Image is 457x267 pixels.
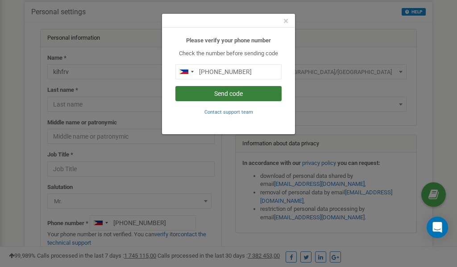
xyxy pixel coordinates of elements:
[186,37,271,44] b: Please verify your phone number
[204,108,253,115] a: Contact support team
[283,16,288,26] button: Close
[175,86,282,101] button: Send code
[283,16,288,26] span: ×
[204,109,253,115] small: Contact support team
[175,49,282,58] p: Check the number before sending code
[427,217,448,238] div: Open Intercom Messenger
[176,65,196,79] div: Telephone country code
[175,64,282,79] input: 0905 123 4567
